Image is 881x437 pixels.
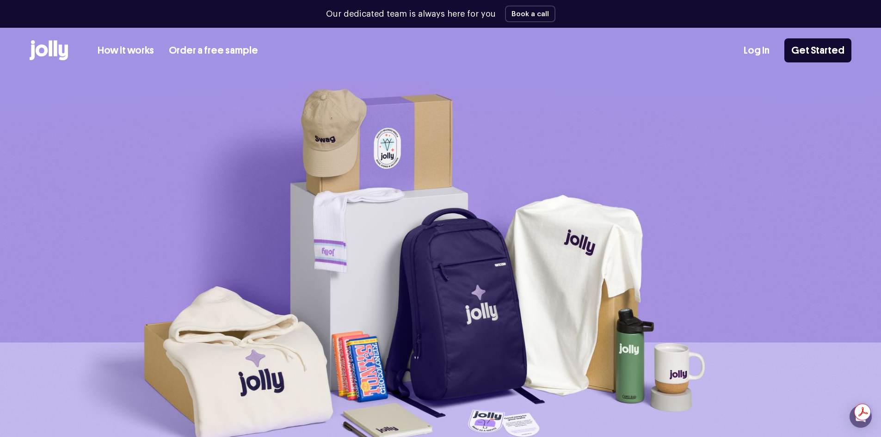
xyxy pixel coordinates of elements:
[505,6,555,22] button: Book a call
[169,43,258,58] a: Order a free sample
[744,43,770,58] a: Log In
[326,8,496,20] p: Our dedicated team is always here for you
[850,406,872,428] div: Open Intercom Messenger
[784,38,851,62] a: Get Started
[98,43,154,58] a: How it works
